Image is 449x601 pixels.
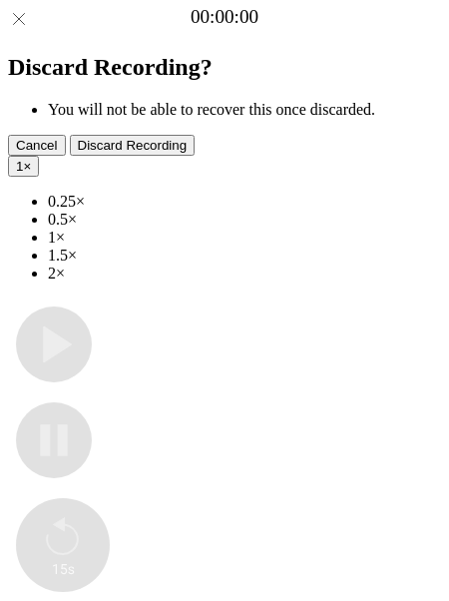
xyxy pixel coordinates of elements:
li: 0.5× [48,211,441,229]
li: You will not be able to recover this once discarded. [48,101,441,119]
button: Discard Recording [70,135,196,156]
button: 1× [8,156,39,177]
h2: Discard Recording? [8,54,441,81]
li: 0.25× [48,193,441,211]
li: 1.5× [48,247,441,265]
li: 1× [48,229,441,247]
a: 00:00:00 [191,6,258,28]
li: 2× [48,265,441,283]
span: 1 [16,159,23,174]
button: Cancel [8,135,66,156]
